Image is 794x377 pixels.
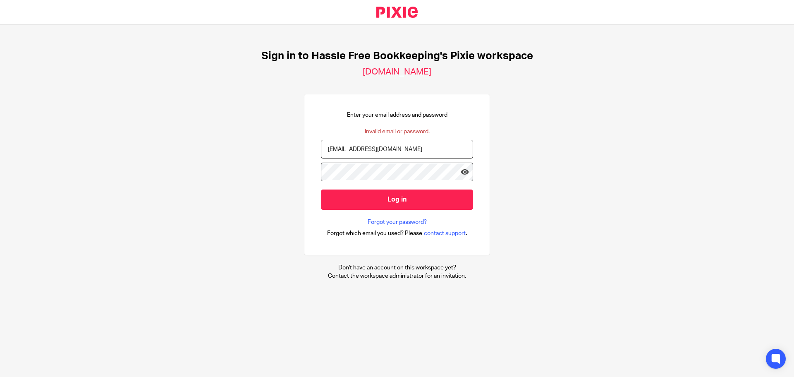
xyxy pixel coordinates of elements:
span: contact support [424,229,466,238]
input: name@example.com [321,140,473,158]
p: Enter your email address and password [347,111,447,119]
h1: Sign in to Hassle Free Bookkeeping's Pixie workspace [261,50,533,62]
div: . [327,228,467,238]
span: Forgot which email you used? Please [327,229,422,238]
div: Invalid email or password. [365,127,430,136]
p: Don't have an account on this workspace yet? [328,264,466,272]
h2: [DOMAIN_NAME] [363,67,431,77]
input: Log in [321,190,473,210]
a: Forgot your password? [368,218,427,226]
p: Contact the workspace administrator for an invitation. [328,272,466,280]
